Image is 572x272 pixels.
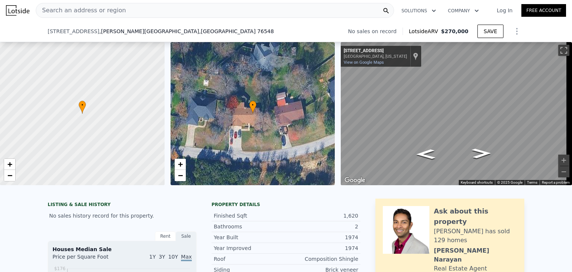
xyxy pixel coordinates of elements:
[286,223,358,230] div: 2
[48,202,197,209] div: LISTING & SALE HISTORY
[6,5,29,16] img: Lotside
[558,155,569,166] button: Zoom in
[7,171,12,180] span: −
[249,102,257,108] span: •
[348,28,403,35] div: No sales on record
[521,4,566,17] a: Free Account
[199,28,274,34] span: , [GEOGRAPHIC_DATA] 76548
[434,227,517,245] div: [PERSON_NAME] has sold 129 homes
[178,159,182,169] span: +
[214,255,286,263] div: Roof
[286,244,358,252] div: 1974
[409,28,441,35] span: Lotside ARV
[488,7,521,14] a: Log In
[54,266,66,271] tspan: $176
[558,45,569,56] button: Toggle fullscreen view
[558,166,569,177] button: Zoom out
[7,159,12,169] span: +
[178,171,182,180] span: −
[343,175,367,185] a: Open this area in Google Maps (opens a new window)
[149,254,156,260] span: 1Y
[53,246,192,253] div: Houses Median Sale
[214,244,286,252] div: Year Improved
[159,254,165,260] span: 3Y
[181,254,192,261] span: Max
[408,147,444,161] path: Go West, Valley Oaks Dr
[286,234,358,241] div: 1974
[286,212,358,219] div: 1,620
[175,170,186,181] a: Zoom out
[4,159,15,170] a: Zoom in
[341,42,572,185] div: Street View
[79,102,86,108] span: •
[214,223,286,230] div: Bathrooms
[464,146,499,161] path: Go East, Valley Oaks Dr
[168,254,178,260] span: 10Y
[212,202,360,208] div: Property details
[442,4,485,18] button: Company
[344,48,407,54] div: [STREET_ADDRESS]
[441,28,468,34] span: $270,000
[48,28,99,35] span: [STREET_ADDRESS]
[36,6,126,15] span: Search an address or region
[286,255,358,263] div: Composition Shingle
[48,209,197,222] div: No sales history record for this property.
[341,42,572,185] div: Map
[79,101,86,114] div: •
[249,101,257,114] div: •
[434,206,517,227] div: Ask about this property
[175,159,186,170] a: Zoom in
[176,231,197,241] div: Sale
[344,54,407,59] div: [GEOGRAPHIC_DATA], [US_STATE]
[434,246,517,264] div: [PERSON_NAME] Narayan
[4,170,15,181] a: Zoom out
[214,212,286,219] div: Finished Sqft
[527,180,537,184] a: Terms (opens in new tab)
[509,24,524,39] button: Show Options
[53,253,122,265] div: Price per Square Foot
[395,4,442,18] button: Solutions
[343,175,367,185] img: Google
[99,28,274,35] span: , [PERSON_NAME][GEOGRAPHIC_DATA]
[542,180,570,184] a: Report a problem
[461,180,493,185] button: Keyboard shortcuts
[477,25,503,38] button: SAVE
[344,60,384,65] a: View on Google Maps
[413,52,418,60] a: Show location on map
[155,231,176,241] div: Rent
[497,180,522,184] span: © 2025 Google
[214,234,286,241] div: Year Built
